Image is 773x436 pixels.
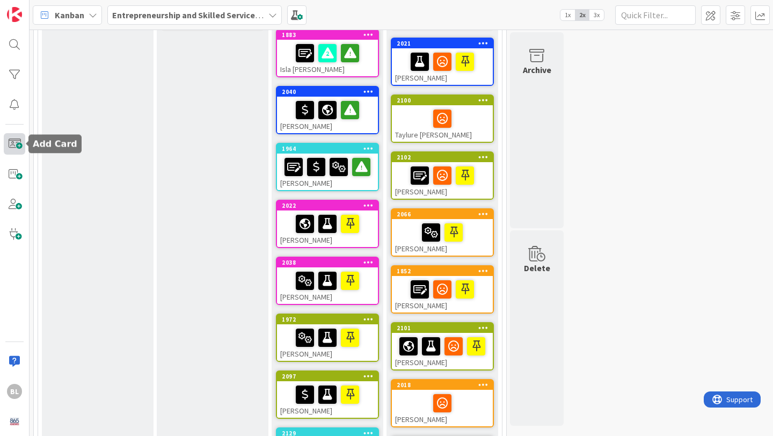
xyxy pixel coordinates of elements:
[392,39,493,48] div: 2021
[282,316,378,323] div: 1972
[55,9,84,21] span: Kanban
[7,414,22,429] img: avatar
[392,219,493,256] div: [PERSON_NAME]
[391,265,494,314] a: 1852[PERSON_NAME]
[282,88,378,96] div: 2040
[277,267,378,304] div: [PERSON_NAME]
[392,48,493,85] div: [PERSON_NAME]
[277,144,378,190] div: 1964[PERSON_NAME]
[397,324,493,332] div: 2101
[277,372,378,381] div: 2097
[277,40,378,76] div: Isla [PERSON_NAME]
[397,267,493,275] div: 1852
[397,381,493,389] div: 2018
[276,257,379,305] a: 2038[PERSON_NAME]
[392,276,493,313] div: [PERSON_NAME]
[277,87,378,97] div: 2040
[276,370,379,419] a: 2097[PERSON_NAME]
[392,105,493,142] div: Taylure [PERSON_NAME]
[392,162,493,199] div: [PERSON_NAME]
[277,210,378,247] div: [PERSON_NAME]
[7,7,22,22] img: Visit kanbanzone.com
[392,96,493,142] div: 2100Taylure [PERSON_NAME]
[277,30,378,40] div: 1883
[392,96,493,105] div: 2100
[277,30,378,76] div: 1883Isla [PERSON_NAME]
[523,63,551,76] div: Archive
[277,315,378,361] div: 1972[PERSON_NAME]
[392,380,493,390] div: 2018
[23,2,49,14] span: Support
[276,86,379,134] a: 2040[PERSON_NAME]
[276,314,379,362] a: 1972[PERSON_NAME]
[112,10,375,20] b: Entrepreneurship and Skilled Services Interventions - [DATE]-[DATE]
[392,266,493,313] div: 1852[PERSON_NAME]
[397,40,493,47] div: 2021
[276,143,379,191] a: 1964[PERSON_NAME]
[392,266,493,276] div: 1852
[391,322,494,370] a: 2101[PERSON_NAME]
[392,323,493,369] div: 2101[PERSON_NAME]
[282,202,378,209] div: 2022
[277,201,378,210] div: 2022
[282,145,378,152] div: 1964
[7,384,22,399] div: BL
[391,151,494,200] a: 2102[PERSON_NAME]
[391,379,494,427] a: 2018[PERSON_NAME]
[391,95,494,143] a: 2100Taylure [PERSON_NAME]
[277,87,378,133] div: 2040[PERSON_NAME]
[392,323,493,333] div: 2101
[277,258,378,304] div: 2038[PERSON_NAME]
[33,139,77,149] h5: Add Card
[277,324,378,361] div: [PERSON_NAME]
[397,154,493,161] div: 2102
[560,10,575,20] span: 1x
[282,259,378,266] div: 2038
[277,315,378,324] div: 1972
[392,152,493,162] div: 2102
[391,38,494,86] a: 2021[PERSON_NAME]
[277,258,378,267] div: 2038
[392,380,493,426] div: 2018[PERSON_NAME]
[277,97,378,133] div: [PERSON_NAME]
[392,390,493,426] div: [PERSON_NAME]
[615,5,696,25] input: Quick Filter...
[276,200,379,248] a: 2022[PERSON_NAME]
[392,152,493,199] div: 2102[PERSON_NAME]
[277,144,378,154] div: 1964
[277,372,378,418] div: 2097[PERSON_NAME]
[397,210,493,218] div: 2066
[397,97,493,104] div: 2100
[277,154,378,190] div: [PERSON_NAME]
[392,209,493,256] div: 2066[PERSON_NAME]
[282,31,378,39] div: 1883
[277,381,378,418] div: [PERSON_NAME]
[524,261,550,274] div: Delete
[392,333,493,369] div: [PERSON_NAME]
[392,209,493,219] div: 2066
[589,10,604,20] span: 3x
[277,201,378,247] div: 2022[PERSON_NAME]
[282,373,378,380] div: 2097
[391,208,494,257] a: 2066[PERSON_NAME]
[276,29,379,77] a: 1883Isla [PERSON_NAME]
[392,39,493,85] div: 2021[PERSON_NAME]
[575,10,589,20] span: 2x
